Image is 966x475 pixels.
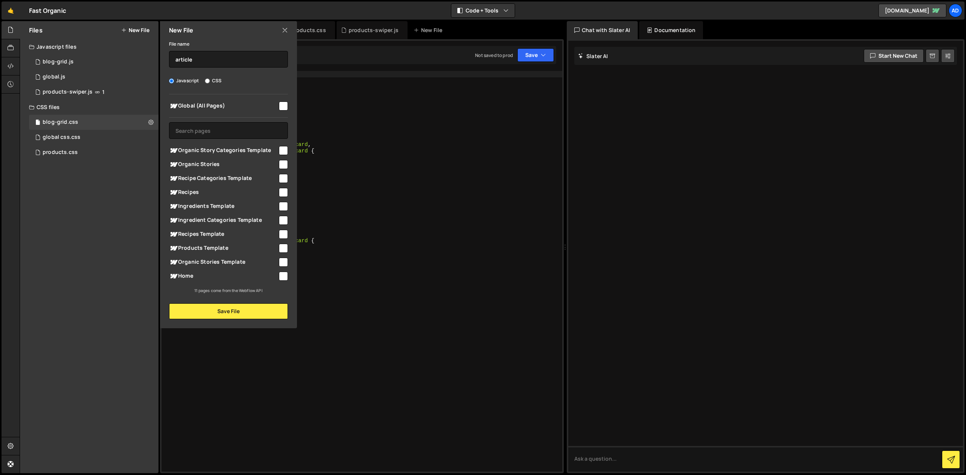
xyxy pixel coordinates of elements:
label: Javascript [169,77,199,85]
div: global.js [43,74,65,80]
div: 17318/48332.js [29,54,158,69]
h2: Slater AI [578,52,608,60]
span: Products Template [169,244,278,253]
div: Javascript files [20,39,158,54]
div: blog-grid.js [43,58,74,65]
div: 17318/48054.css [29,130,158,145]
div: Documentation [639,21,703,39]
div: global css.css [43,134,80,141]
span: Organic Stories Template [169,258,278,267]
small: 11 pages come from the Webflow API [194,288,262,293]
label: CSS [205,77,222,85]
div: products.css [291,26,326,34]
button: Start new chat [864,49,924,63]
span: Ingredient Categories Template [169,216,278,225]
div: 17318/48398.js [29,85,158,100]
span: Global (All Pages) [169,101,278,111]
button: Save [517,48,554,62]
button: Code + Tools [451,4,515,17]
div: Fast Organic [29,6,66,15]
div: CSS files [20,100,158,115]
span: Recipe Categories Template [169,174,278,183]
div: Chat with Slater AI [567,21,638,39]
label: File name [169,40,189,48]
input: CSS [205,78,210,83]
span: 1 [102,89,105,95]
span: Home [169,272,278,281]
h2: New File [169,26,193,34]
div: products-swiper.js [43,89,92,95]
input: Search pages [169,122,288,139]
h2: Files [29,26,43,34]
span: Recipes Template [169,230,278,239]
div: 17318/48055.js [29,69,158,85]
button: Save File [169,303,288,319]
input: Javascript [169,78,174,83]
div: 17318/48399.css [29,145,158,160]
a: ad [949,4,962,17]
div: 17318/48331.css [29,115,158,130]
a: 🤙 [2,2,20,20]
div: blog-grid.css [43,119,78,126]
div: products-swiper.js [349,26,398,34]
div: products.css [43,149,78,156]
button: New File [121,27,149,33]
div: Not saved to prod [475,52,513,58]
span: Organic Story Categories Template [169,146,278,155]
div: New File [414,26,445,34]
span: Recipes [169,188,278,197]
a: [DOMAIN_NAME] [878,4,946,17]
input: Name [169,51,288,68]
span: Organic Stories [169,160,278,169]
span: Ingredients Template [169,202,278,211]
